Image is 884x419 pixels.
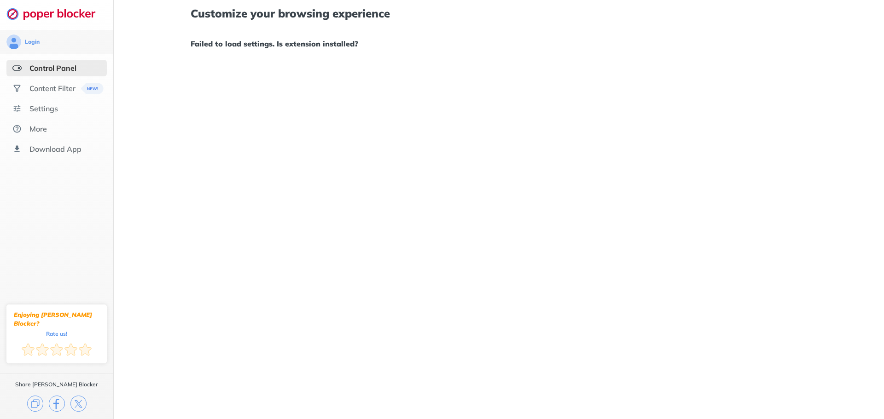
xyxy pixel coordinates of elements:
[81,83,104,94] img: menuBanner.svg
[12,84,22,93] img: social.svg
[29,124,47,133] div: More
[29,144,81,154] div: Download App
[29,104,58,113] div: Settings
[29,63,76,73] div: Control Panel
[46,332,67,336] div: Rate us!
[70,396,87,412] img: x.svg
[12,144,22,154] img: download-app.svg
[27,396,43,412] img: copy.svg
[29,84,76,93] div: Content Filter
[191,7,807,19] h1: Customize your browsing experience
[14,310,99,328] div: Enjoying [PERSON_NAME] Blocker?
[25,38,40,46] div: Login
[12,104,22,113] img: settings.svg
[12,63,22,73] img: features-selected.svg
[49,396,65,412] img: facebook.svg
[6,34,21,49] img: avatar.svg
[15,381,98,388] div: Share [PERSON_NAME] Blocker
[12,124,22,133] img: about.svg
[6,7,105,20] img: logo-webpage.svg
[191,38,807,50] h1: Failed to load settings. Is extension installed?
